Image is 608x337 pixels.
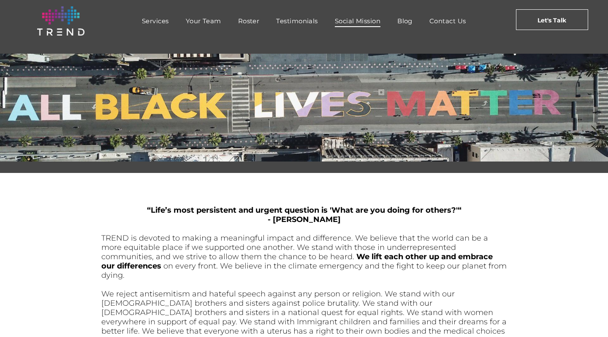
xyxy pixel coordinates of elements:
[268,215,341,224] span: - [PERSON_NAME]
[537,10,566,31] span: Let's Talk
[101,252,493,271] span: We lift each other up and embrace our differences
[326,15,389,27] a: Social Mission
[268,15,326,27] a: Testimonials
[101,261,507,280] span: on every front. We believe in the climate emergency and the fight to keep our planet from dying.
[133,15,177,27] a: Services
[37,6,84,36] img: logo
[421,15,475,27] a: Contact Us
[516,9,588,30] a: Let's Talk
[101,233,488,261] span: TREND is devoted to making a meaningful impact and difference. We believe that the world can be a...
[389,15,421,27] a: Blog
[177,15,230,27] a: Your Team
[230,15,268,27] a: Roster
[147,205,461,215] span: “Life’s most persistent and urgent question is 'What are you doing for others?'“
